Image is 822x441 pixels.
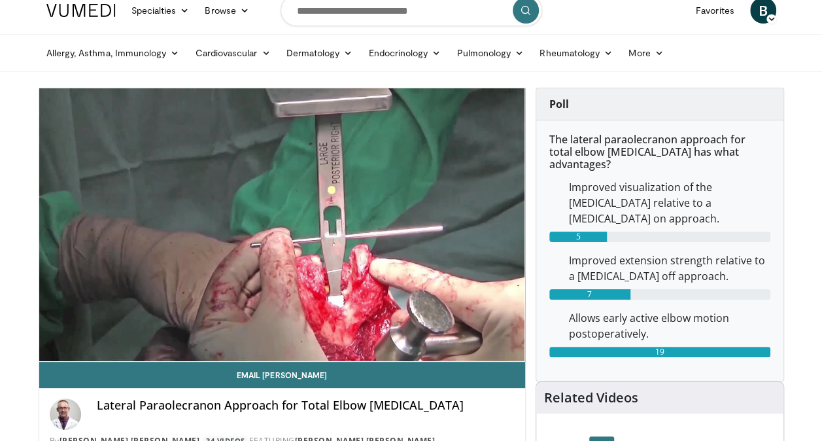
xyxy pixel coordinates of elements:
img: Avatar [50,398,81,430]
h6: The lateral paraolecranon approach for total elbow [MEDICAL_DATA] has what advantages? [549,133,770,171]
dd: Improved visualization of the [MEDICAL_DATA] relative to a [MEDICAL_DATA] on approach. [559,179,780,226]
h4: Lateral Paraolecranon Approach for Total Elbow [MEDICAL_DATA] [97,398,515,413]
h4: Related Videos [544,390,638,406]
video-js: Video Player [39,88,525,362]
a: More [621,40,671,66]
a: Rheumatology [532,40,621,66]
a: Cardiovascular [187,40,278,66]
a: Endocrinology [360,40,449,66]
img: VuMedi Logo [46,4,116,17]
dd: Allows early active elbow motion postoperatively. [559,310,780,342]
a: Allergy, Asthma, Immunology [39,40,188,66]
a: Email [PERSON_NAME] [39,362,525,388]
div: 5 [549,232,608,242]
div: 7 [549,289,631,300]
a: Pulmonology [449,40,532,66]
strong: Poll [549,97,569,111]
div: 19 [549,347,770,357]
a: Dermatology [279,40,361,66]
dd: Improved extension strength relative to a [MEDICAL_DATA] off approach. [559,253,780,284]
